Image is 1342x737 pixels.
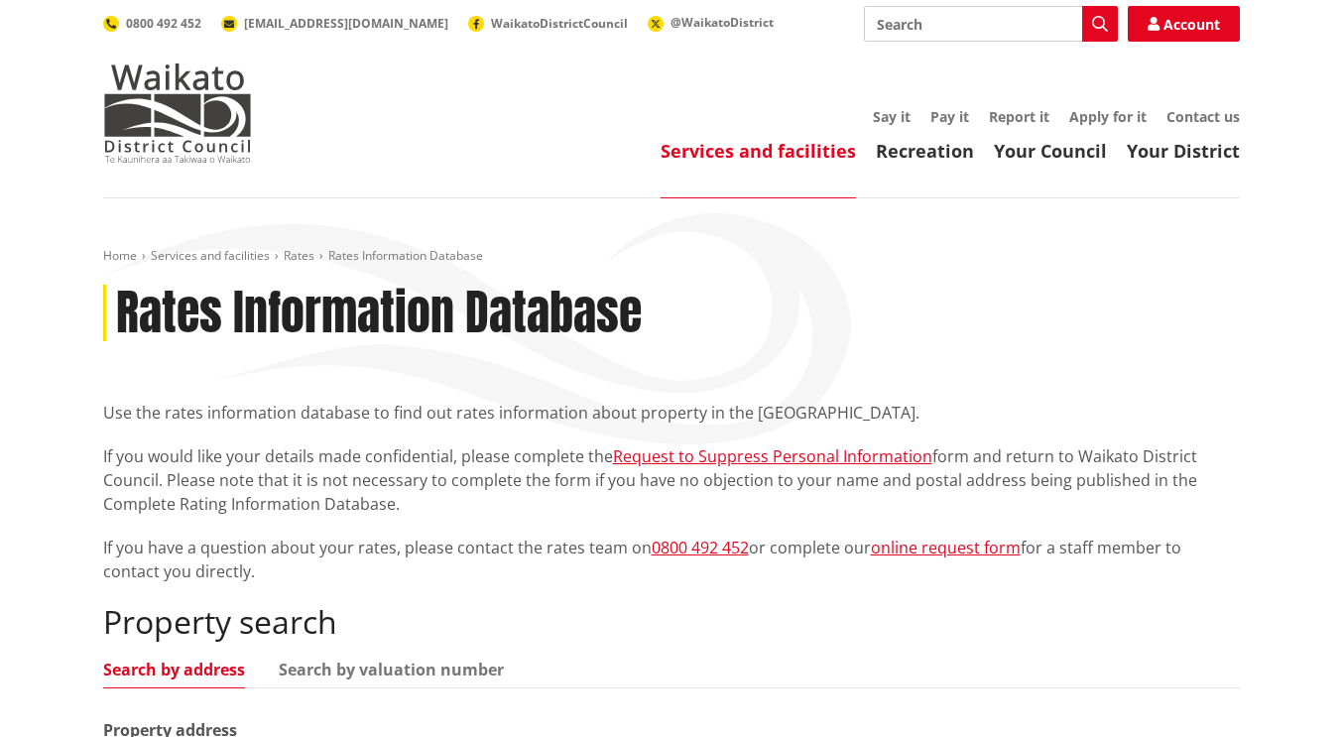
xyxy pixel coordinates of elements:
[671,14,774,31] span: @WaikatoDistrict
[1128,6,1240,42] a: Account
[103,247,137,264] a: Home
[661,139,856,163] a: Services and facilities
[151,247,270,264] a: Services and facilities
[994,139,1107,163] a: Your Council
[491,15,628,32] span: WaikatoDistrictCouncil
[103,662,245,677] a: Search by address
[468,15,628,32] a: WaikatoDistrictCouncil
[989,107,1049,126] a: Report it
[328,247,483,264] span: Rates Information Database
[221,15,448,32] a: [EMAIL_ADDRESS][DOMAIN_NAME]
[864,6,1118,42] input: Search input
[103,536,1240,583] p: If you have a question about your rates, please contact the rates team on or complete our for a s...
[126,15,201,32] span: 0800 492 452
[1127,139,1240,163] a: Your District
[284,247,314,264] a: Rates
[648,14,774,31] a: @WaikatoDistrict
[613,445,932,467] a: Request to Suppress Personal Information
[244,15,448,32] span: [EMAIL_ADDRESS][DOMAIN_NAME]
[103,15,201,32] a: 0800 492 452
[1069,107,1147,126] a: Apply for it
[103,63,252,163] img: Waikato District Council - Te Kaunihera aa Takiwaa o Waikato
[103,444,1240,516] p: If you would like your details made confidential, please complete the form and return to Waikato ...
[876,139,974,163] a: Recreation
[873,107,911,126] a: Say it
[103,401,1240,425] p: Use the rates information database to find out rates information about property in the [GEOGRAPHI...
[871,537,1021,558] a: online request form
[279,662,504,677] a: Search by valuation number
[1166,107,1240,126] a: Contact us
[930,107,969,126] a: Pay it
[116,285,642,342] h1: Rates Information Database
[103,603,1240,641] h2: Property search
[103,248,1240,265] nav: breadcrumb
[652,537,749,558] a: 0800 492 452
